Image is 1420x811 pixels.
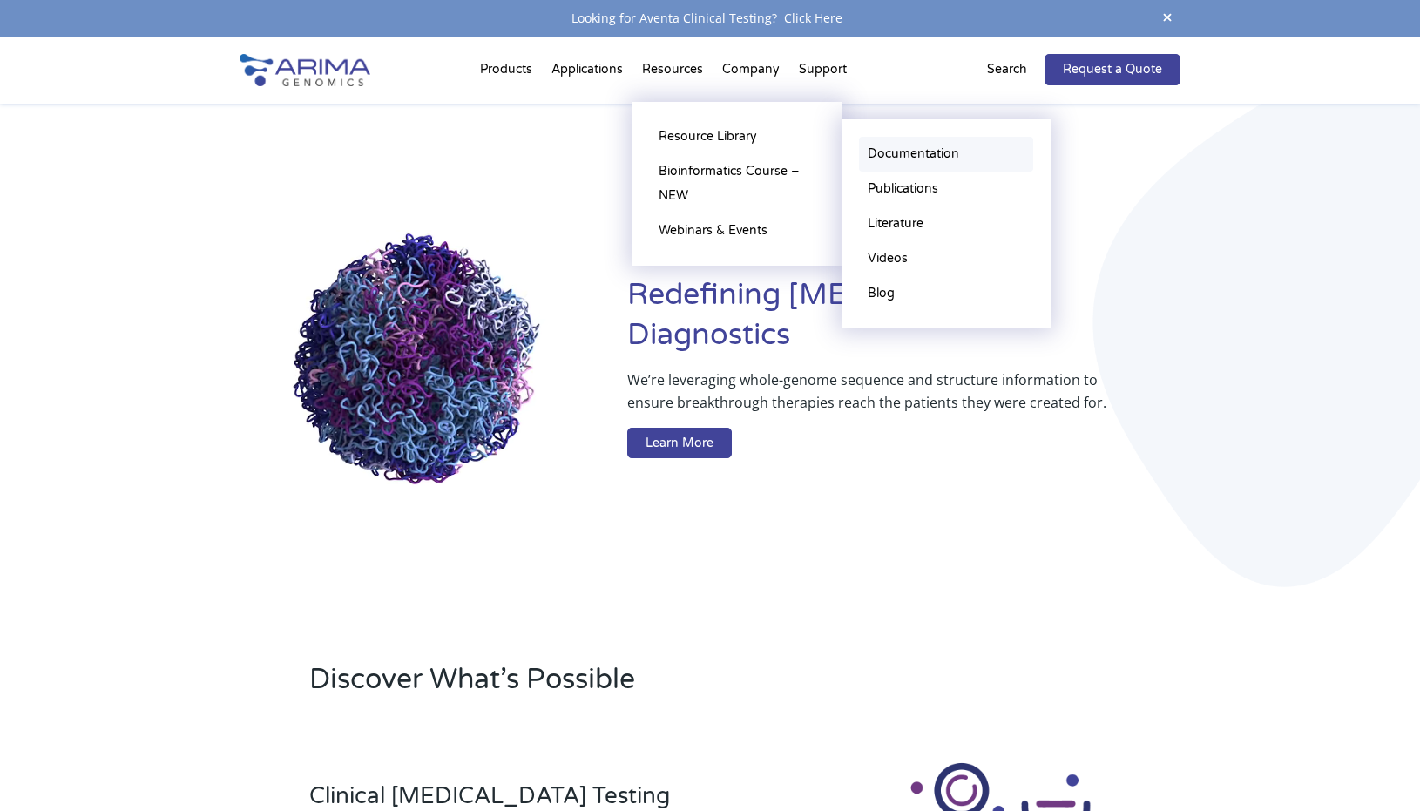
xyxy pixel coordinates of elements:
[650,154,824,213] a: Bioinformatics Course – NEW
[987,58,1027,81] p: Search
[777,10,849,26] a: Click Here
[859,172,1033,206] a: Publications
[627,368,1111,428] p: We’re leveraging whole-genome sequence and structure information to ensure breakthrough therapies...
[309,660,932,713] h2: Discover What’s Possible
[240,54,370,86] img: Arima-Genomics-logo
[859,137,1033,172] a: Documentation
[627,428,732,459] a: Learn More
[627,275,1180,368] h1: Redefining [MEDICAL_DATA] Diagnostics
[859,276,1033,311] a: Blog
[240,7,1180,30] div: Looking for Aventa Clinical Testing?
[650,213,824,248] a: Webinars & Events
[650,119,824,154] a: Resource Library
[1045,54,1180,85] a: Request a Quote
[1333,727,1420,811] iframe: Chat Widget
[859,241,1033,276] a: Videos
[859,206,1033,241] a: Literature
